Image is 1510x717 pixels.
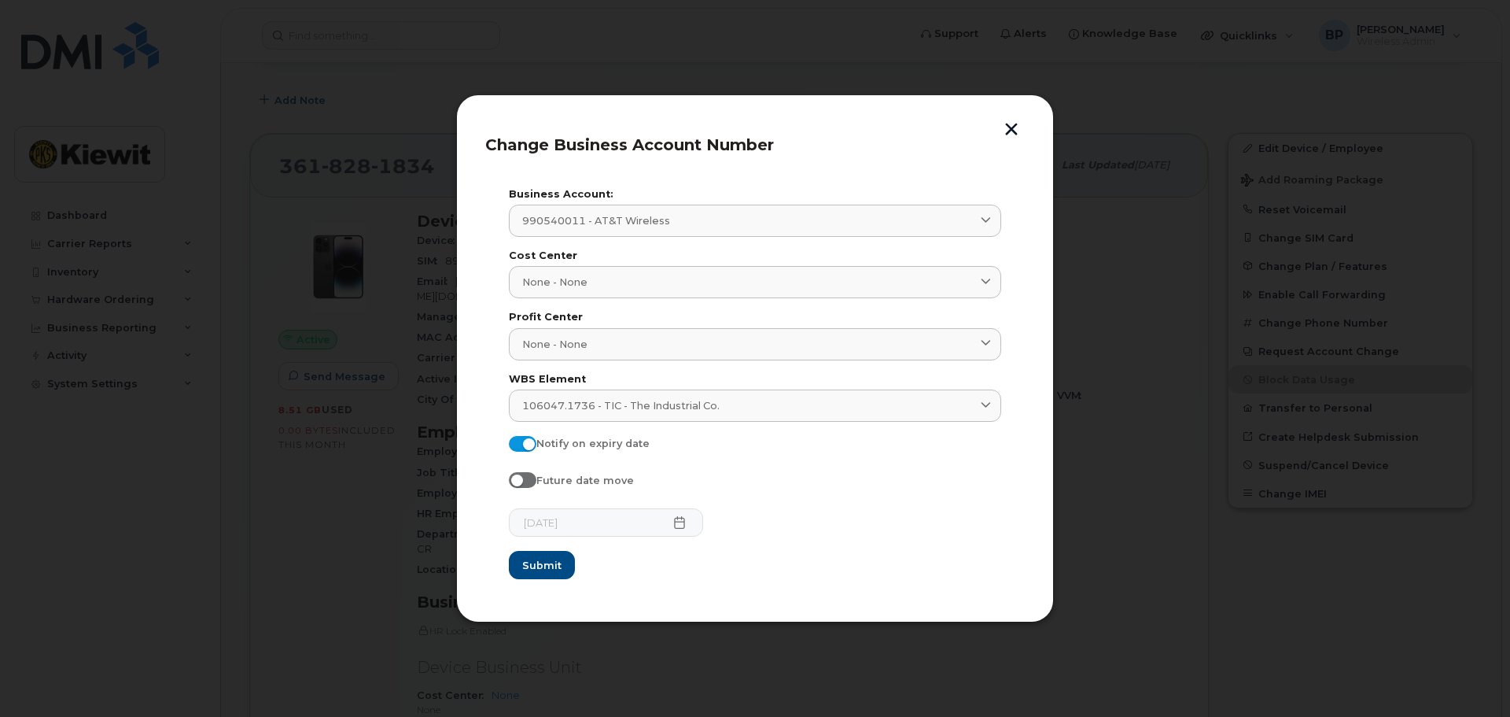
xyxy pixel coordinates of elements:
[522,337,587,352] span: None - None
[509,551,575,579] button: Submit
[509,390,1001,422] a: 106047.1736 - TIC - The Industrial Co.
[522,398,720,413] span: 106047.1736 - TIC - The Industrial Co.
[509,190,1001,200] label: Business Account:
[522,275,587,290] span: None - None
[509,312,1001,323] label: Profit Center
[509,266,1001,298] a: None - None
[536,475,634,486] span: Future date move
[509,375,1001,385] label: WBS Element
[485,135,774,154] span: Change Business Account Number
[522,558,562,573] span: Submit
[522,213,670,228] span: 990540011 - AT&T Wireless
[509,328,1001,360] a: None - None
[509,472,521,485] input: Future date move
[509,436,521,449] input: Notify on expiry date
[509,251,1001,261] label: Cost Center
[1442,649,1498,705] iframe: Messenger Launcher
[536,438,650,449] span: Notify on expiry date
[509,205,1001,237] a: 990540011 - AT&T Wireless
